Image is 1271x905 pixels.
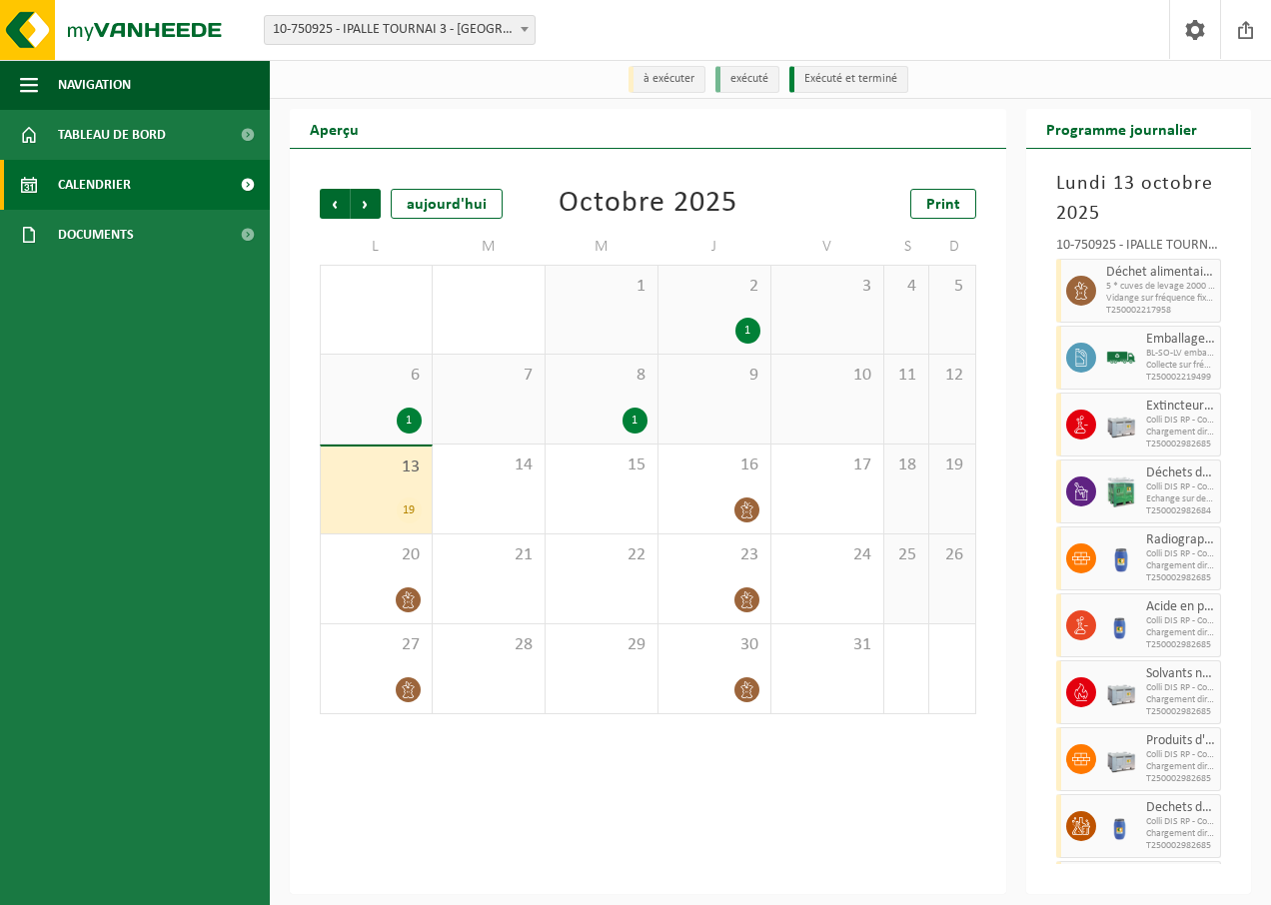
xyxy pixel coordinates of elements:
[929,229,975,265] td: D
[668,276,760,298] span: 2
[668,634,760,656] span: 30
[58,110,166,160] span: Tableau de bord
[1146,666,1216,682] span: Solvants non-chlores (ménagers)
[658,229,771,265] td: J
[1146,599,1216,615] span: Acide en petit emballage (déchets domestiques)
[894,454,919,476] span: 18
[397,408,422,434] div: 1
[1106,265,1216,281] span: Déchet alimentaire, cat 3, contenant des produits d'origine animale, emballage synthétique
[1146,415,1216,427] span: Colli DIS RP - Copidec
[1146,560,1216,572] span: Chargement direct sur demande - jour préféré par client
[443,365,535,387] span: 7
[735,318,760,344] div: 1
[265,16,535,44] span: 10-750925 - IPALLE TOURNAI 3 - TOURNAI
[939,365,964,387] span: 12
[331,365,422,387] span: 6
[939,544,964,566] span: 26
[715,66,779,93] li: exécuté
[1146,682,1216,694] span: Colli DIS RP - Copidec
[1146,481,1216,493] span: Colli DIS RP - Copidec
[789,66,908,93] li: Exécuté et terminé
[320,229,433,265] td: L
[668,365,760,387] span: 9
[1146,733,1216,749] span: Produits d'entretien (ménagers)
[1106,475,1136,508] img: PB-HB-1400-HPE-GN-11
[58,60,131,110] span: Navigation
[1146,332,1216,348] span: Emballages en plastique vides souillés par des substances dangereuses
[1146,800,1216,816] span: Dechets de labo - autres(domestique)
[1146,493,1216,505] span: Echange sur demande
[1146,360,1216,372] span: Collecte sur fréquence fixe
[894,365,919,387] span: 11
[1146,399,1216,415] span: Extincteurs (ménages)
[331,544,422,566] span: 20
[894,544,919,566] span: 25
[1106,744,1136,774] img: PB-LB-0680-HPE-GY-11
[1106,293,1216,305] span: Vidange sur fréquence fixe, pesée et déchargement du conteneur du recyparc
[1146,348,1216,360] span: BL-SO-LV emballages en plastique vides souillés par des subs
[1146,372,1216,384] span: T250002219499
[1106,677,1136,707] img: PB-LB-0680-HPE-GY-11
[1026,109,1217,148] h2: Programme journalier
[1146,761,1216,773] span: Chargement direct sur demande - jour préféré par client
[894,276,919,298] span: 4
[1146,505,1216,517] span: T250002982684
[556,365,647,387] span: 8
[668,454,760,476] span: 16
[1146,816,1216,828] span: Colli DIS RP - Copidec
[391,189,503,219] div: aujourd'hui
[1146,548,1216,560] span: Colli DIS RP - Copidec
[939,454,964,476] span: 19
[1146,706,1216,718] span: T250002982685
[1106,410,1136,440] img: PB-LB-0680-HPE-GY-11
[556,276,647,298] span: 1
[1146,694,1216,706] span: Chargement direct sur demande - jour préféré par client
[264,15,536,45] span: 10-750925 - IPALLE TOURNAI 3 - TOURNAI
[331,634,422,656] span: 27
[781,276,873,298] span: 3
[1106,811,1136,841] img: LP-OT-00060-HPE-21
[443,454,535,476] span: 14
[1146,749,1216,761] span: Colli DIS RP - Copidec
[1146,572,1216,584] span: T250002982685
[781,454,873,476] span: 17
[556,454,647,476] span: 15
[1106,305,1216,317] span: T250002217958
[1106,343,1136,373] img: BL-SO-LV
[351,189,381,219] span: Suivant
[1146,639,1216,651] span: T250002982685
[556,634,647,656] span: 29
[910,189,976,219] a: Print
[1146,465,1216,481] span: Déchets de peinture, vernis (déchets domestiques)
[1146,773,1216,785] span: T250002982685
[1146,840,1216,852] span: T250002982685
[781,365,873,387] span: 10
[781,544,873,566] span: 24
[1146,627,1216,639] span: Chargement direct sur demande - jour préféré par client
[623,408,647,434] div: 1
[668,544,760,566] span: 23
[1106,281,1216,293] span: 5 * cuves de levage 2000 l déchets organiques - Tournai 3
[320,189,350,219] span: Précédent
[1146,828,1216,840] span: Chargement direct sur demande - jour préféré par client
[433,229,546,265] td: M
[781,634,873,656] span: 31
[1146,532,1216,548] span: Radiographies (déchets domestiques)
[58,160,131,210] span: Calendrier
[443,634,535,656] span: 28
[546,229,658,265] td: M
[926,197,960,213] span: Print
[1056,239,1222,259] div: 10-750925 - IPALLE TOURNAI 3 - [GEOGRAPHIC_DATA]
[1146,439,1216,451] span: T250002982685
[1106,543,1136,573] img: PB-OT-0120-HPE-00-02
[58,210,134,260] span: Documents
[629,66,705,93] li: à exécuter
[1056,169,1222,229] h3: Lundi 13 octobre 2025
[556,544,647,566] span: 22
[559,189,737,219] div: Octobre 2025
[1106,610,1136,640] img: LP-OT-00060-HPE-21
[397,497,422,523] div: 19
[771,229,884,265] td: V
[1146,427,1216,439] span: Chargement direct sur demande - jour préféré par client
[290,109,379,148] h2: Aperçu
